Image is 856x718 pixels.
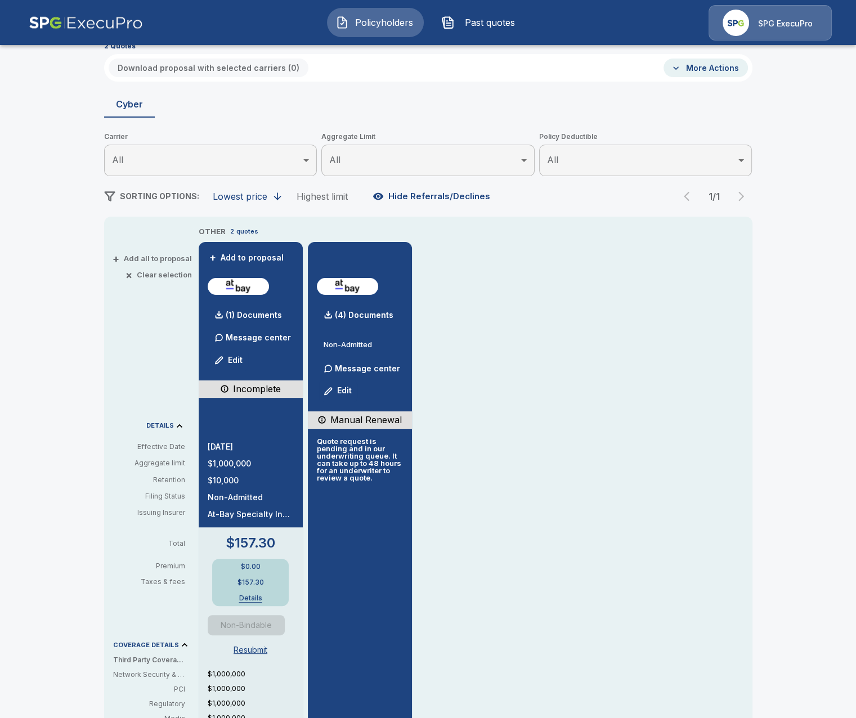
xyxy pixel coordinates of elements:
[664,59,748,77] button: More Actions
[128,271,192,279] button: ×Clear selection
[208,510,294,518] p: At-Bay Specialty Insurance Company
[209,254,216,262] span: +
[115,255,192,262] button: +Add all to proposal
[229,640,272,661] button: Resubmit
[113,540,194,547] p: Total
[104,91,155,118] button: Cyber
[709,5,832,41] a: Agency IconSPG ExecuPro
[199,226,226,237] p: OTHER
[226,536,275,550] p: $157.30
[233,382,281,396] p: Incomplete
[335,362,400,374] p: Message center
[208,684,303,694] p: $1,000,000
[113,563,194,569] p: Premium
[208,615,294,635] span: Quote is a non-bindable indication
[113,642,179,648] p: COVERAGE DETAILS
[230,227,234,236] p: 2
[113,655,194,665] p: Third Party Coverage
[319,380,357,402] button: Edit
[547,154,558,165] span: All
[29,5,143,41] img: AA Logo
[210,349,248,371] button: Edit
[723,10,749,36] img: Agency Icon
[113,578,194,585] p: Taxes & fees
[236,227,258,236] p: quotes
[226,311,282,319] p: (1) Documents
[330,413,402,427] p: Manual Renewal
[327,8,424,37] button: Policyholders IconPolicyholders
[758,18,813,29] p: SPG ExecuPro
[241,563,261,570] p: $0.00
[113,255,119,262] span: +
[113,699,185,709] p: Regulatory: In case you're fined by regulators (e.g., for breaching consumer privacy)
[335,16,349,29] img: Policyholders Icon
[113,508,185,518] p: Issuing Insurer
[329,154,340,165] span: All
[113,670,185,680] p: Network Security & Privacy Liability: Third party liability costs
[208,477,294,484] p: $10,000
[213,191,267,202] div: Lowest price
[441,16,455,29] img: Past quotes Icon
[146,423,174,429] p: DETAILS
[228,595,273,602] button: Details
[113,684,185,694] p: PCI: Covers fines or penalties imposed by banks or credit card companies
[208,443,294,451] p: [DATE]
[321,278,374,295] img: atbaycybersurplus
[370,186,495,207] button: Hide Referrals/Declines
[109,59,308,77] button: Download proposal with selected carriers (0)
[321,131,535,142] span: Aggregate Limit
[208,252,286,264] button: +Add to proposal
[208,698,303,708] p: $1,000,000
[353,16,415,29] span: Policyholders
[324,341,403,348] p: Non-Admitted
[113,442,185,452] p: Effective Date
[104,131,317,142] span: Carrier
[335,311,393,319] p: (4) Documents
[112,154,123,165] span: All
[459,16,521,29] span: Past quotes
[208,460,294,468] p: $1,000,000
[113,458,185,468] p: Aggregate limit
[208,669,303,679] p: $1,000,000
[126,271,132,279] span: ×
[120,191,199,201] span: SORTING OPTIONS:
[212,278,265,295] img: atbaycybersurplus
[703,192,725,201] p: 1 / 1
[113,491,185,501] p: Filing Status
[208,493,294,501] p: Non-Admitted
[297,191,348,202] div: Highest limit
[317,438,403,482] p: Quote request is pending and in our underwriting queue. It can take up to 48 hours for an underwr...
[237,579,264,586] p: $157.30
[433,8,530,37] button: Past quotes IconPast quotes
[226,331,291,343] p: Message center
[104,43,136,50] p: 2 Quotes
[539,131,752,142] span: Policy Deductible
[113,475,185,485] p: Retention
